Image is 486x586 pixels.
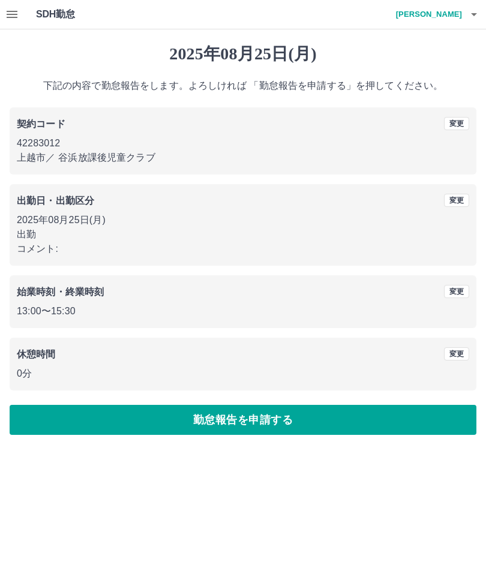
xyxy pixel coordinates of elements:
[10,44,476,64] h1: 2025年08月25日(月)
[444,117,469,130] button: 変更
[444,285,469,298] button: 変更
[17,213,469,227] p: 2025年08月25日(月)
[444,347,469,360] button: 変更
[17,151,469,165] p: 上越市 ／ 谷浜放課後児童クラブ
[17,196,94,206] b: 出勤日・出勤区分
[17,242,469,256] p: コメント:
[17,366,469,381] p: 0分
[10,79,476,93] p: 下記の内容で勤怠報告をします。よろしければ 「勤怠報告を申請する」を押してください。
[17,119,65,129] b: 契約コード
[17,287,104,297] b: 始業時刻・終業時刻
[17,136,469,151] p: 42283012
[17,304,469,318] p: 13:00 〜 15:30
[444,194,469,207] button: 変更
[17,349,56,359] b: 休憩時間
[17,227,469,242] p: 出勤
[10,405,476,435] button: 勤怠報告を申請する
